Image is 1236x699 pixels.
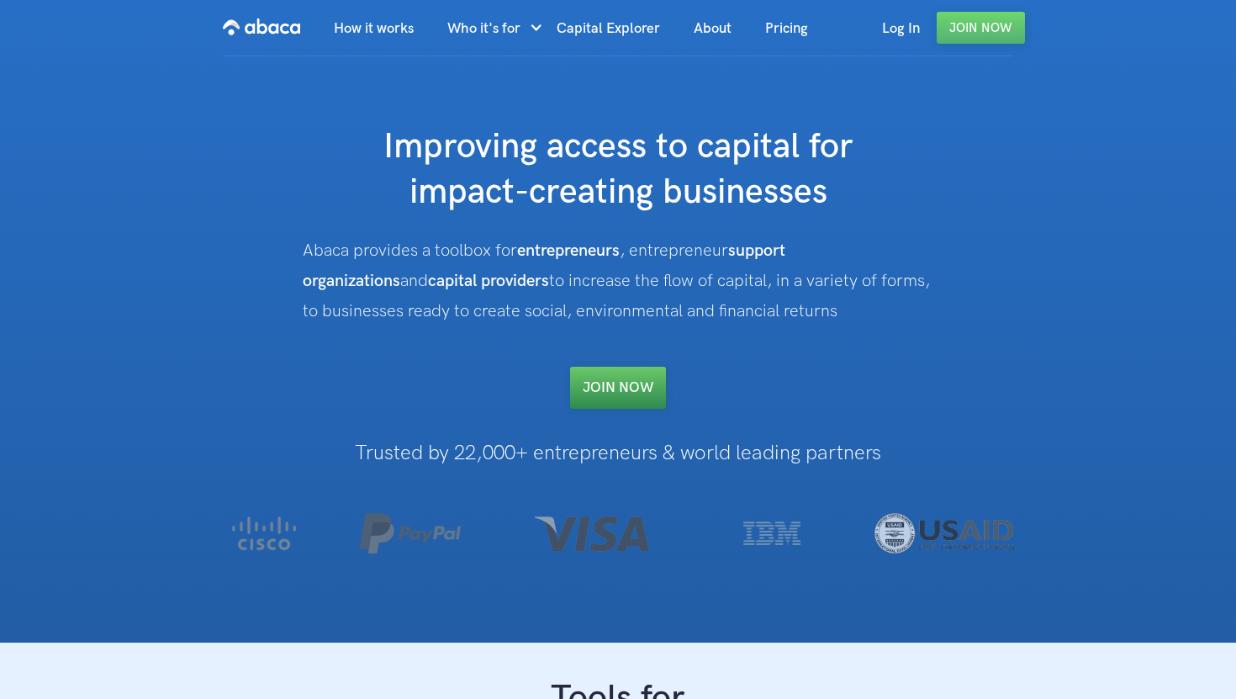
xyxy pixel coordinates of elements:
[517,241,620,261] strong: entrepreneurs
[186,442,1051,464] h1: Trusted by 22,000+ entrepreneurs & world leading partners
[570,367,666,409] a: Join NOW
[303,236,933,326] div: Abaca provides a toolbox for , entrepreneur and to increase the flow of capital, in a variety of ...
[282,124,954,215] h1: Improving access to capital for impact-creating businesses
[937,12,1025,44] a: Join Now
[428,271,549,291] strong: capital providers
[223,13,300,40] img: Abaca logo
